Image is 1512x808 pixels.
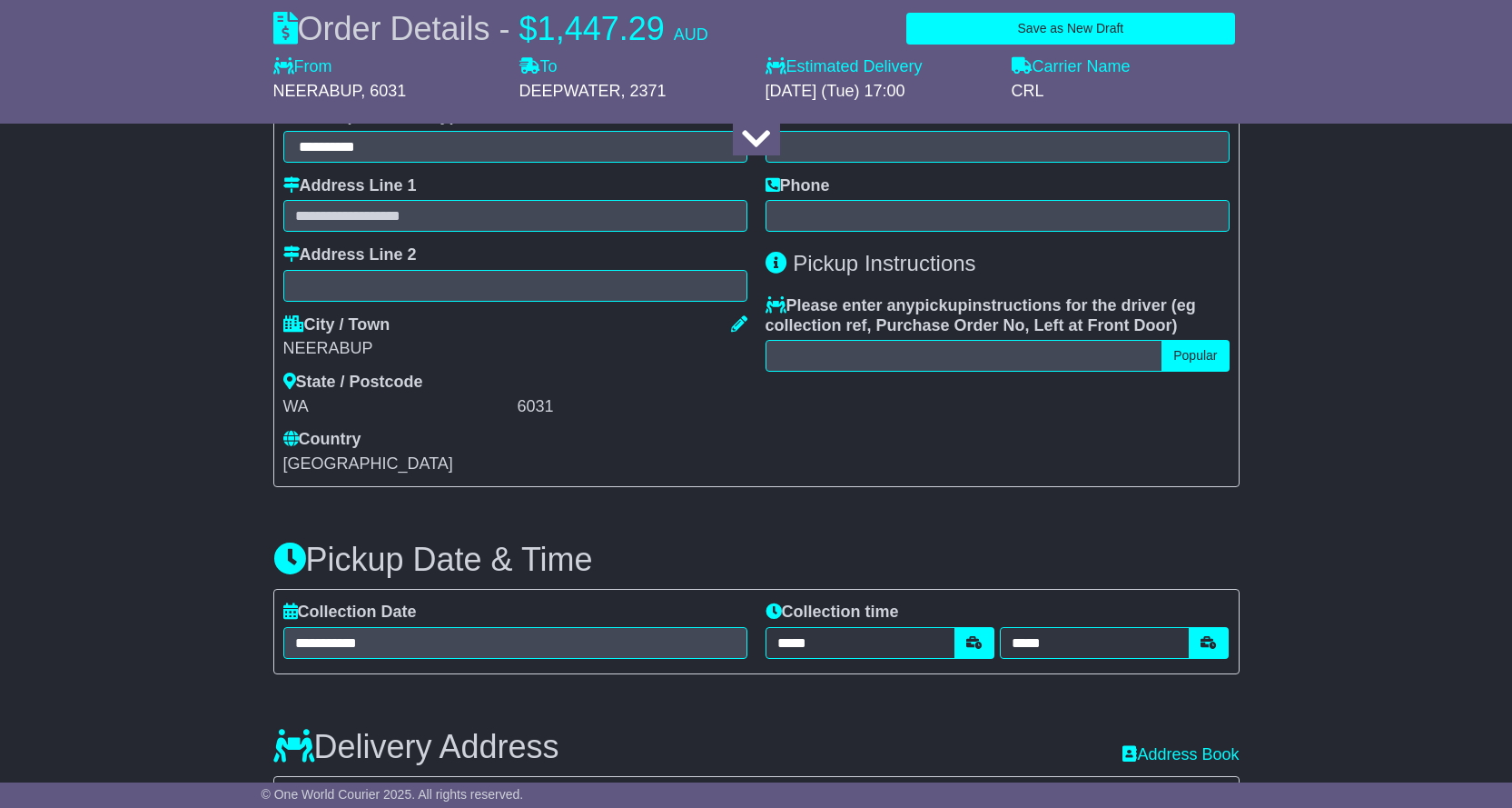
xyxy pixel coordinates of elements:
span: , 6031 [361,82,406,100]
span: , 2371 [621,82,667,100]
label: Country [283,430,361,450]
label: From [273,57,332,77]
span: © One World Courier 2025. All rights reserved. [262,787,524,802]
label: Please enter any instructions for the driver ( ) [766,296,1230,335]
label: State / Postcode [283,373,423,393]
label: City / Town [283,315,390,335]
span: [GEOGRAPHIC_DATA] [283,454,453,473]
label: Phone [766,176,830,196]
label: Address Line 1 [283,176,417,196]
label: Address Line 2 [283,245,417,265]
label: Collection time [766,603,899,623]
button: Save as New Draft [906,13,1234,45]
span: pickup [915,296,968,314]
label: Estimated Delivery [766,57,993,77]
div: [DATE] (Tue) 17:00 [766,82,993,102]
div: NEERABUP [283,339,747,359]
span: $ [519,10,538,47]
h3: Delivery Address [273,729,559,765]
div: WA [283,397,513,417]
span: NEERABUP [273,82,361,100]
div: 6031 [518,397,747,417]
span: 1,447.29 [538,10,665,47]
label: Collection Date [283,603,417,623]
div: Order Details - [273,9,708,48]
h3: Pickup Date & Time [273,542,1240,578]
div: CRL [1012,82,1240,102]
button: Popular [1161,340,1229,372]
span: eg collection ref, Purchase Order No, Left at Front Door [766,296,1196,334]
label: To [519,57,558,77]
a: Address Book [1122,745,1239,763]
span: AUD [674,25,708,44]
span: DEEPWATER [519,82,621,100]
label: Carrier Name [1012,57,1131,77]
span: Pickup Instructions [793,251,975,275]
